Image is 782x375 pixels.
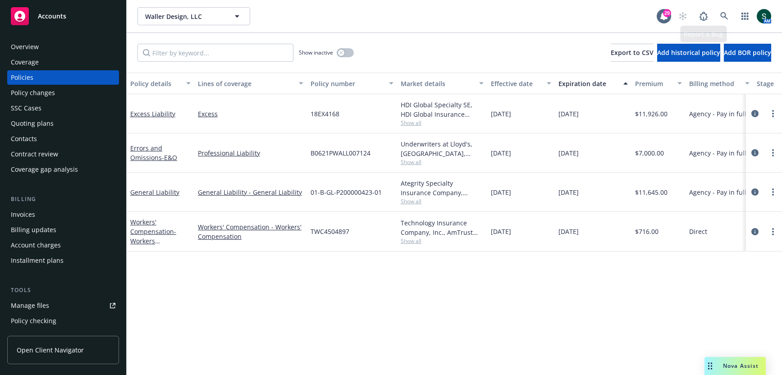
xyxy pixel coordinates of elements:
span: [DATE] [558,148,579,158]
a: Contract review [7,147,119,161]
a: Report a Bug [695,7,713,25]
a: Coverage [7,55,119,69]
span: 18EX4168 [311,109,339,119]
a: Installment plans [7,253,119,268]
a: Professional Liability [198,148,303,158]
a: Manage files [7,298,119,313]
a: Switch app [736,7,754,25]
a: more [768,187,778,197]
span: Agency - Pay in full [689,187,746,197]
a: Excess Liability [130,110,175,118]
a: Workers' Compensation - Workers' Compensation [198,222,303,241]
a: Accounts [7,4,119,29]
span: Open Client Navigator [17,345,84,355]
div: Technology Insurance Company, Inc., AmTrust Financial Services [401,218,484,237]
div: Quoting plans [11,116,54,131]
span: Export to CSV [611,48,654,57]
span: - Workers Compensation [130,227,176,255]
span: $7,000.00 [635,148,664,158]
div: Overview [11,40,39,54]
span: Nova Assist [723,362,759,370]
div: Lines of coverage [198,79,293,88]
a: circleInformation [750,226,760,237]
div: Underwriters at Lloyd's, [GEOGRAPHIC_DATA], [PERSON_NAME] of [GEOGRAPHIC_DATA] [401,139,484,158]
a: Billing updates [7,223,119,237]
span: Agency - Pay in full [689,109,746,119]
div: Coverage gap analysis [11,162,78,177]
div: Ategrity Specialty Insurance Company, Ategrity Specialty Insurance Company [401,178,484,197]
a: Workers' Compensation [130,218,176,255]
a: General Liability [130,188,179,197]
div: Policies [11,70,33,85]
div: Contacts [11,132,37,146]
span: $716.00 [635,227,659,236]
a: more [768,108,778,119]
span: Add historical policy [657,48,720,57]
span: [DATE] [491,187,511,197]
a: Excess [198,109,303,119]
div: Coverage [11,55,39,69]
span: Waller Design, LLC [145,12,223,21]
a: circleInformation [750,187,760,197]
span: [DATE] [558,227,579,236]
a: Start snowing [674,7,692,25]
div: Installment plans [11,253,64,268]
button: Premium [631,73,686,94]
a: Overview [7,40,119,54]
button: Add historical policy [657,44,720,62]
button: Policy number [307,73,397,94]
button: Waller Design, LLC [137,7,250,25]
span: $11,645.00 [635,187,668,197]
input: Filter by keyword... [137,44,293,62]
span: Show all [401,158,484,166]
span: Add BOR policy [724,48,771,57]
span: 01-B-GL-P200000423-01 [311,187,382,197]
span: Direct [689,227,707,236]
div: Billing method [689,79,740,88]
button: Export to CSV [611,44,654,62]
div: Invoices [11,207,35,222]
a: Invoices [7,207,119,222]
a: Account charges [7,238,119,252]
a: circleInformation [750,147,760,158]
span: $11,926.00 [635,109,668,119]
div: Billing [7,195,119,204]
a: General Liability - General Liability [198,187,303,197]
span: Show inactive [299,49,333,56]
span: [DATE] [558,109,579,119]
div: Market details [401,79,474,88]
a: Coverage gap analysis [7,162,119,177]
div: SSC Cases [11,101,41,115]
div: Policy number [311,79,384,88]
button: Effective date [487,73,555,94]
span: Show all [401,119,484,127]
div: Account charges [11,238,61,252]
span: [DATE] [558,187,579,197]
a: more [768,147,778,158]
button: Expiration date [555,73,631,94]
div: Policy details [130,79,181,88]
a: Search [715,7,733,25]
span: TWC4504897 [311,227,349,236]
div: Billing updates [11,223,56,237]
div: 29 [663,9,671,17]
div: Manage files [11,298,49,313]
span: - E&O [162,153,177,162]
a: Contacts [7,132,119,146]
a: more [768,226,778,237]
div: HDI Global Specialty SE, HDI Global Insurance Company, RT Specialty Insurance Services, LLC (RSG ... [401,100,484,119]
div: Premium [635,79,672,88]
span: [DATE] [491,227,511,236]
span: Show all [401,237,484,245]
a: Errors and Omissions [130,144,177,162]
a: SSC Cases [7,101,119,115]
span: [DATE] [491,109,511,119]
div: Effective date [491,79,541,88]
span: Agency - Pay in full [689,148,746,158]
div: Contract review [11,147,58,161]
button: Nova Assist [704,357,766,375]
a: circleInformation [750,108,760,119]
div: Policy checking [11,314,56,328]
div: Drag to move [704,357,716,375]
span: Show all [401,197,484,205]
